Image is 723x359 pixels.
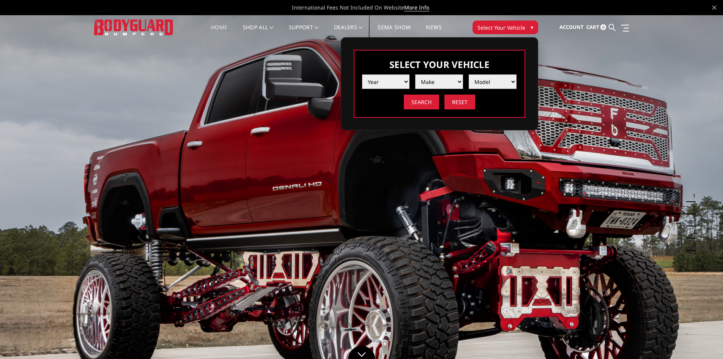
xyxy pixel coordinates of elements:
button: 5 of 5 [688,239,696,251]
iframe: Chat Widget [685,323,723,359]
select: Please select the value from list. [415,74,463,89]
button: 2 of 5 [688,202,696,214]
button: 1 of 5 [688,190,696,202]
span: Account [559,24,584,30]
a: Click to Down [348,346,375,359]
a: More Info [404,4,429,11]
select: Please select the value from list. [362,74,410,89]
a: shop all [243,25,274,40]
button: 4 of 5 [688,226,696,239]
span: Select Your Vehicle [477,24,525,32]
a: Support [289,25,319,40]
a: SEMA Show [378,25,411,40]
button: 3 of 5 [688,214,696,226]
span: Cart [586,24,599,30]
button: Select Your Vehicle [473,21,538,34]
a: Cart 0 [586,17,606,38]
input: Reset [444,95,475,109]
a: News [426,25,441,40]
span: 0 [600,24,606,30]
a: Home [211,25,227,40]
input: Search [404,95,439,109]
h3: Select Your Vehicle [362,58,517,71]
a: Account [559,17,584,38]
a: Dealers [334,25,363,40]
span: ▾ [531,23,533,31]
img: BODYGUARD BUMPERS [94,19,174,35]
